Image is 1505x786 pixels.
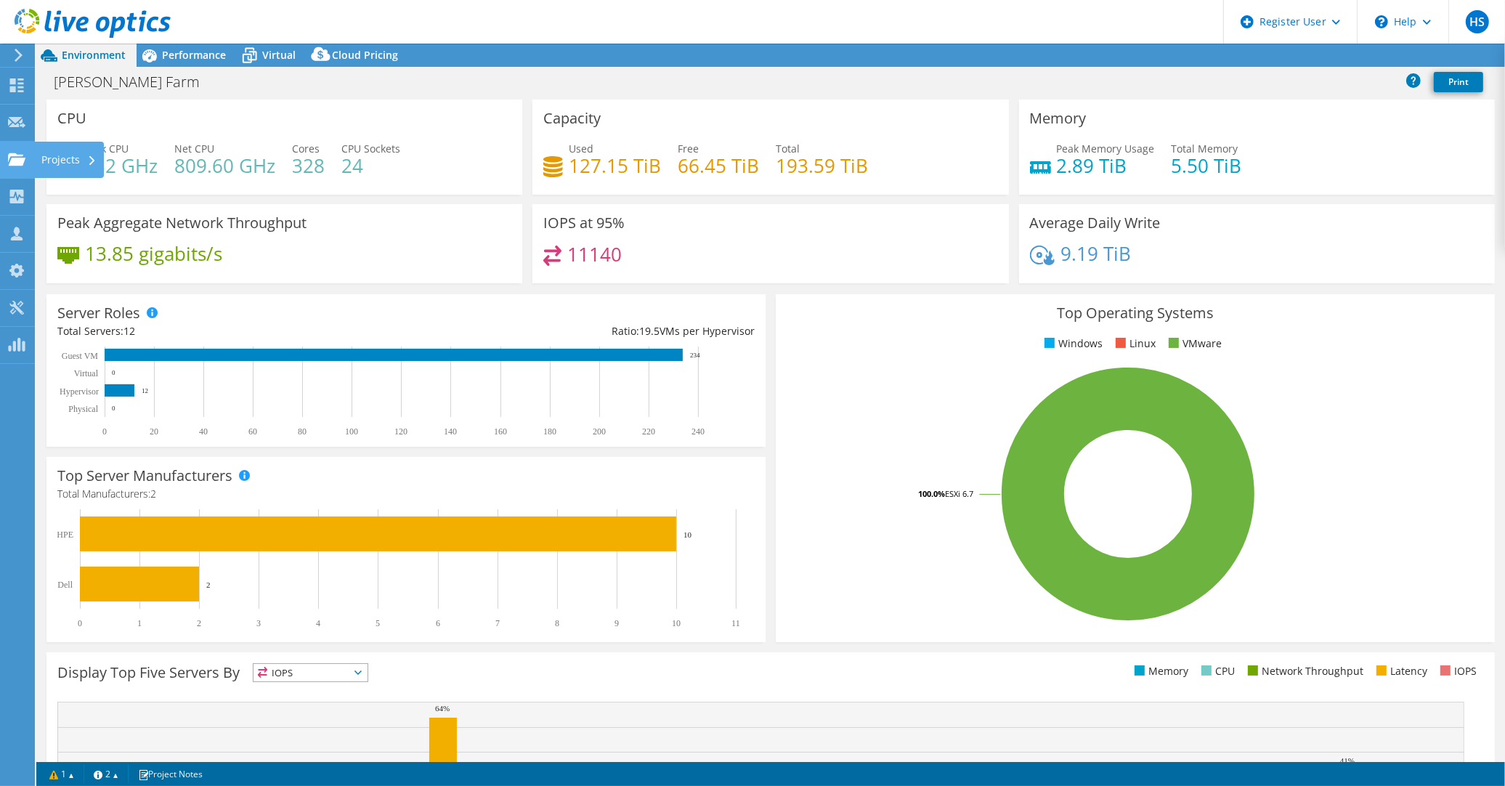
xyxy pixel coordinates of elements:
h4: 193.59 TiB [776,158,868,174]
a: 2 [84,765,129,783]
h3: Peak Aggregate Network Throughput [57,215,307,231]
span: Environment [62,48,126,62]
text: 0 [112,369,115,376]
a: Project Notes [128,765,213,783]
h4: 5.50 TiB [1172,158,1242,174]
h4: 127.15 TiB [569,158,661,174]
span: Free [678,142,699,155]
li: CPU [1198,663,1235,679]
text: 12 [142,387,148,394]
text: 10 [683,530,692,539]
h4: 2.89 TiB [1057,158,1155,174]
text: 200 [593,426,606,437]
span: CPU Sockets [341,142,400,155]
text: 4 [316,618,320,628]
text: 80 [298,426,307,437]
text: 0 [102,426,107,437]
span: Cores [292,142,320,155]
h3: Average Daily Write [1030,215,1161,231]
span: Performance [162,48,226,62]
div: Ratio: VMs per Hypervisor [406,323,755,339]
text: 240 [691,426,705,437]
h3: Capacity [543,110,601,126]
text: 2 [206,580,211,589]
li: Latency [1373,663,1427,679]
span: Virtual [262,48,296,62]
text: 6 [436,618,440,628]
h3: IOPS at 95% [543,215,625,231]
text: 7 [495,618,500,628]
h4: Total Manufacturers: [57,486,755,502]
text: 41% [1340,756,1355,765]
span: 12 [123,324,135,338]
span: Cloud Pricing [332,48,398,62]
text: 120 [394,426,407,437]
span: HS [1466,10,1489,33]
text: 9 [614,618,619,628]
text: 20 [150,426,158,437]
span: IOPS [253,664,368,681]
text: 140 [444,426,457,437]
text: Dell [57,580,73,590]
text: 160 [494,426,507,437]
h4: 11140 [567,246,622,262]
a: 1 [39,765,84,783]
li: IOPS [1437,663,1477,679]
text: Physical [68,404,98,414]
text: 234 [690,352,700,359]
text: 0 [112,405,115,412]
text: 11 [731,618,740,628]
a: Print [1434,72,1483,92]
div: Total Servers: [57,323,406,339]
text: 60 [248,426,257,437]
li: Windows [1041,336,1103,352]
h3: Top Operating Systems [787,305,1484,321]
span: Total [776,142,800,155]
span: Peak CPU [84,142,129,155]
h4: 9.19 TiB [1060,246,1131,262]
li: Network Throughput [1244,663,1363,679]
text: 100 [345,426,358,437]
tspan: ESXi 6.7 [945,488,973,499]
text: Virtual [74,368,99,378]
text: 10 [672,618,681,628]
text: 8 [555,618,559,628]
h4: 809.60 GHz [174,158,275,174]
text: 3 [256,618,261,628]
text: HPE [57,530,73,540]
svg: \n [1375,15,1388,28]
span: 2 [150,487,156,501]
h3: Top Server Manufacturers [57,468,232,484]
text: 0 [78,618,82,628]
text: Guest VM [62,351,98,361]
li: Linux [1112,336,1156,352]
span: Used [569,142,593,155]
span: Total Memory [1172,142,1238,155]
text: 180 [543,426,556,437]
h3: Server Roles [57,305,140,321]
h3: CPU [57,110,86,126]
h4: 332 GHz [84,158,158,174]
span: 19.5 [639,324,660,338]
span: Net CPU [174,142,214,155]
text: 1 [137,618,142,628]
text: 2 [197,618,201,628]
h4: 328 [292,158,325,174]
tspan: 100.0% [918,488,945,499]
div: Projects [34,142,104,178]
span: Peak Memory Usage [1057,142,1155,155]
h4: 24 [341,158,400,174]
h3: Memory [1030,110,1087,126]
text: 220 [642,426,655,437]
text: 64% [435,704,450,713]
li: Memory [1131,663,1188,679]
h4: 13.85 gigabits/s [85,246,222,262]
h4: 66.45 TiB [678,158,759,174]
text: 40 [199,426,208,437]
li: VMware [1165,336,1222,352]
text: Hypervisor [60,386,99,397]
text: 5 [376,618,380,628]
h1: [PERSON_NAME] Farm [47,74,222,90]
